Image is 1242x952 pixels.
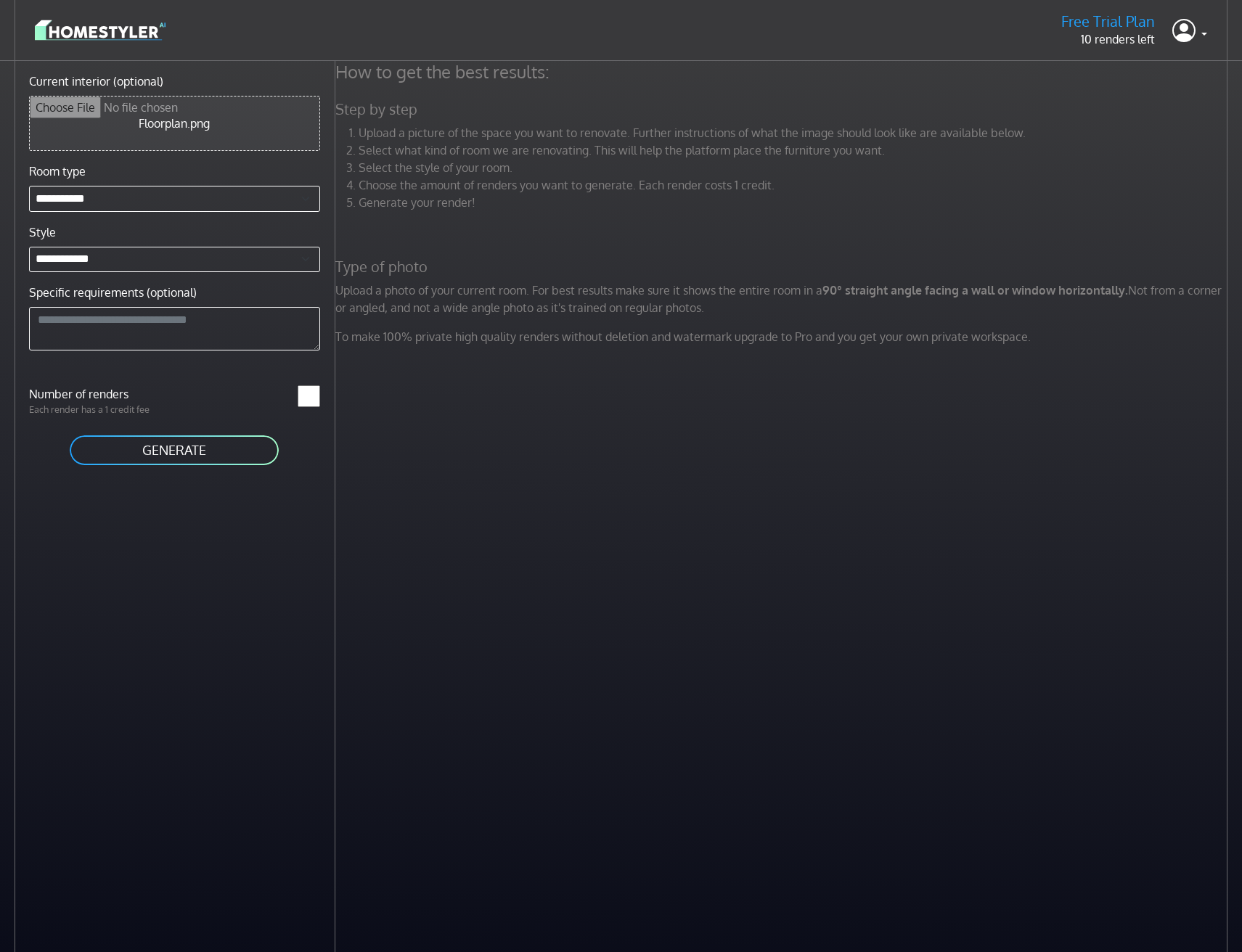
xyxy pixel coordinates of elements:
label: Current interior (optional) [29,73,163,90]
label: Specific requirements (optional) [29,284,197,301]
li: Select what kind of room we are renovating. This will help the platform place the furniture you w... [359,141,1231,159]
li: Upload a picture of the space you want to renovate. Further instructions of what the image should... [359,124,1231,141]
h4: How to get the best results: [327,61,1240,83]
strong: 90° straight angle facing a wall or window horizontally. [822,283,1128,297]
p: 10 renders left [1061,30,1155,48]
label: Style [29,223,56,241]
img: logo-3de290ba35641baa71223ecac5eacb59cb85b4c7fdf211dc9aaecaaee71ea2f8.svg [35,17,166,43]
label: Number of renders [20,385,174,403]
p: Upload a photo of your current room. For best results make sure it shows the entire room in a Not... [327,282,1240,316]
h5: Step by step [327,100,1240,118]
label: Room type [29,163,86,180]
h5: Free Trial Plan [1061,12,1155,30]
li: Select the style of your room. [359,159,1231,176]
li: Generate your render! [359,194,1231,211]
button: GENERATE [68,434,280,467]
p: Each render has a 1 credit fee [20,403,174,416]
li: Choose the amount of renders you want to generate. Each render costs 1 credit. [359,176,1231,194]
h5: Type of photo [327,258,1240,276]
p: To make 100% private high quality renders without deletion and watermark upgrade to Pro and you g... [327,328,1240,345]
